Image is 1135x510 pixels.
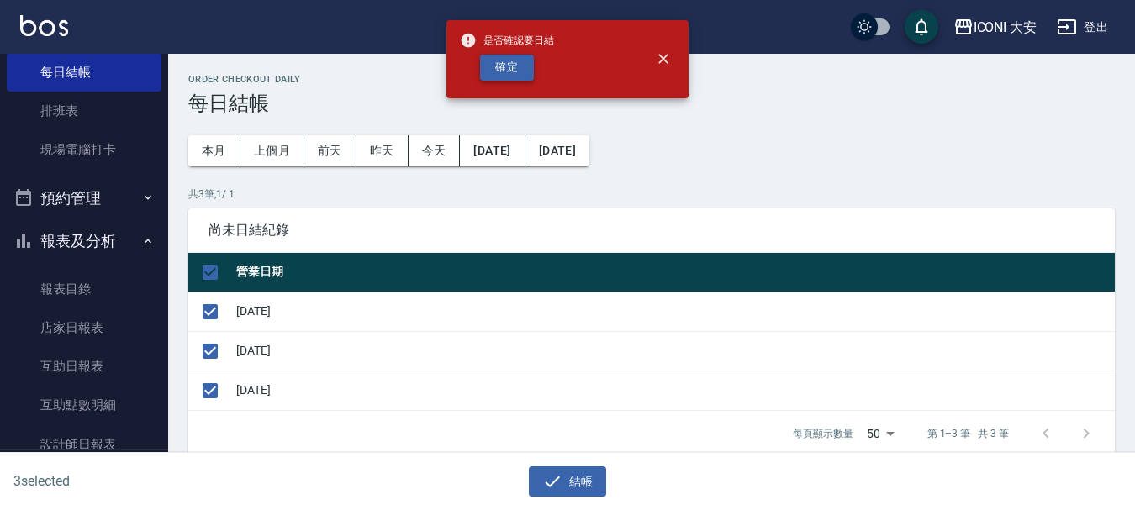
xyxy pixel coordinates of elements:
[7,270,161,308] a: 報表目錄
[7,53,161,92] a: 每日結帳
[232,371,1115,410] td: [DATE]
[188,74,1115,85] h2: Order checkout daily
[905,10,938,44] button: save
[13,471,281,492] h6: 3 selected
[7,308,161,347] a: 店家日報表
[409,135,461,166] button: 今天
[7,347,161,386] a: 互助日報表
[529,466,607,497] button: 結帳
[188,187,1115,202] p: 共 3 筆, 1 / 1
[645,40,682,77] button: close
[232,253,1115,292] th: 營業日期
[7,92,161,130] a: 排班表
[356,135,409,166] button: 昨天
[460,135,525,166] button: [DATE]
[1050,12,1115,43] button: 登出
[232,292,1115,331] td: [DATE]
[7,176,161,220] button: 預約管理
[860,411,900,456] div: 50
[7,130,161,169] a: 現場電腦打卡
[7,425,161,464] a: 設計師日報表
[525,135,589,166] button: [DATE]
[232,331,1115,371] td: [DATE]
[480,55,534,81] button: 確定
[947,10,1044,45] button: ICONI 大安
[7,386,161,424] a: 互助點數明細
[974,17,1037,38] div: ICONI 大安
[927,426,1009,441] p: 第 1–3 筆 共 3 筆
[304,135,356,166] button: 前天
[188,92,1115,115] h3: 每日結帳
[7,219,161,263] button: 報表及分析
[240,135,304,166] button: 上個月
[20,15,68,36] img: Logo
[209,222,1095,239] span: 尚未日結紀錄
[793,426,853,441] p: 每頁顯示數量
[460,32,554,49] span: 是否確認要日結
[188,135,240,166] button: 本月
